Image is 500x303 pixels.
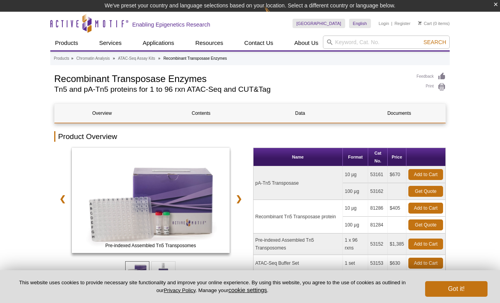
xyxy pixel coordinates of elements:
[421,39,449,46] button: Search
[254,166,343,200] td: pA-Tn5 Transposase
[424,39,446,45] span: Search
[94,36,126,50] a: Services
[113,56,115,61] li: »
[408,169,443,180] a: Add to Cart
[72,148,230,255] a: ATAC-Seq Kit
[425,281,488,297] button: Got it!
[368,233,388,255] td: 53152
[228,287,267,293] button: cookie settings
[293,19,345,28] a: [GEOGRAPHIC_DATA]
[379,21,389,26] a: Login
[418,21,422,25] img: Your Cart
[418,19,450,28] li: (0 items)
[408,186,443,197] a: Get Quote
[138,36,179,50] a: Applications
[343,166,368,183] td: 10 µg
[368,217,388,233] td: 81284
[254,233,343,255] td: Pre-indexed Assembled Tn5 Transposomes
[352,104,447,123] a: Documents
[191,36,228,50] a: Resources
[408,239,443,250] a: Add to Cart
[132,21,210,28] h2: Enabling Epigenetics Research
[388,148,406,166] th: Price
[230,190,247,208] a: ❯
[368,255,388,272] td: 53153
[368,200,388,217] td: 81286
[343,217,368,233] td: 100 µg
[71,56,73,61] li: »
[118,55,155,62] a: ATAC-Seq Assay Kits
[368,183,388,200] td: 53162
[254,255,343,272] td: ATAC-Seq Buffer Set
[76,55,110,62] a: Chromatin Analysis
[388,200,406,217] td: $405
[343,255,368,272] td: 1 set
[54,55,69,62] a: Products
[54,131,446,142] h2: Product Overview
[394,21,410,26] a: Register
[408,258,443,269] a: Add to Cart
[54,190,71,208] a: ❮
[408,219,443,230] a: Get Quote
[343,233,368,255] td: 1 x 96 rxns
[290,36,323,50] a: About Us
[349,19,371,28] a: English
[343,200,368,217] td: 10 µg
[368,148,388,166] th: Cat No.
[254,148,343,166] th: Name
[343,148,368,166] th: Format
[54,72,409,84] h1: Recombinant Transposase Enzymes
[154,104,248,123] a: Contents
[417,72,446,81] a: Feedback
[264,6,285,24] img: Change Here
[12,279,412,294] p: This website uses cookies to provide necessary site functionality and improve your online experie...
[254,200,343,233] td: Recombinant Tn5 Transposase protein
[54,86,409,93] h2: Tn5 and pA-Tn5 proteins for 1 to 96 rxn ATAC-Seq and CUT&Tag
[73,242,228,250] span: Pre-indexed Assembled Tn5 Transposomes
[388,255,406,272] td: $630
[388,166,406,183] td: $670
[164,287,195,293] a: Privacy Policy
[343,183,368,200] td: 100 µg
[158,56,161,61] li: »
[388,233,406,255] td: $1,385
[418,21,432,26] a: Cart
[368,166,388,183] td: 53161
[323,36,450,49] input: Keyword, Cat. No.
[239,36,278,50] a: Contact Us
[253,104,348,123] a: Data
[391,19,392,28] li: |
[408,203,443,214] a: Add to Cart
[163,56,227,61] li: Recombinant Transposase Enzymes
[55,104,149,123] a: Overview
[50,36,83,50] a: Products
[72,148,230,253] img: Pre-indexed Assembled Tn5 Transposomes
[417,83,446,91] a: Print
